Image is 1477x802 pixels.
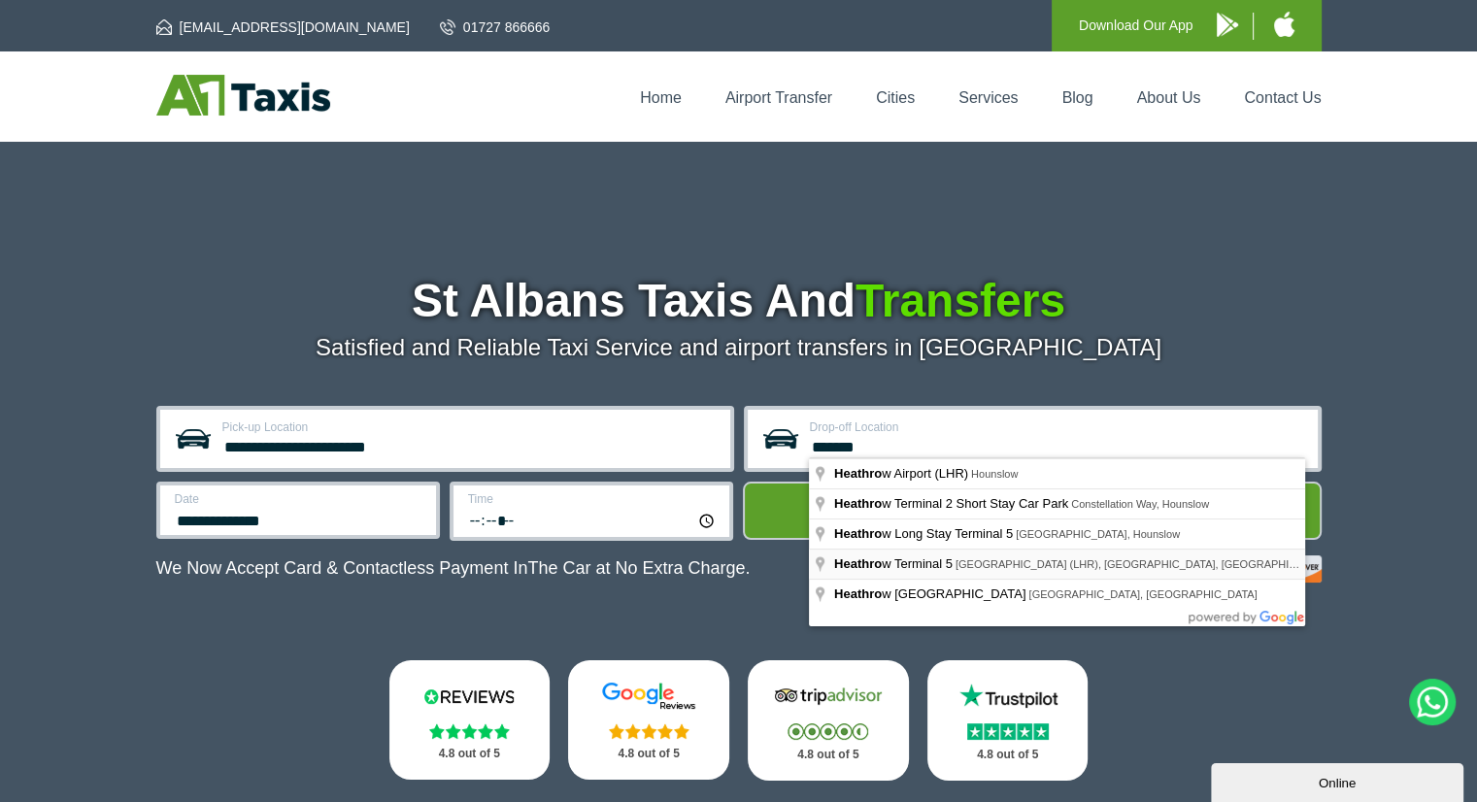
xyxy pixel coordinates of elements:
[834,496,1071,511] span: w Terminal 2 Short Stay Car Park
[856,275,1065,326] span: Transfers
[950,682,1066,711] img: Trustpilot
[640,89,682,106] a: Home
[1016,528,1180,540] span: [GEOGRAPHIC_DATA], Hounslow
[156,558,751,579] p: We Now Accept Card & Contactless Payment In
[1217,13,1238,37] img: A1 Taxis Android App
[834,466,971,481] span: w Airport (LHR)
[156,278,1322,324] h1: St Albans Taxis And
[725,89,832,106] a: Airport Transfer
[1244,89,1321,106] a: Contact Us
[788,723,868,740] img: Stars
[1137,89,1201,106] a: About Us
[609,723,689,739] img: Stars
[1079,14,1193,38] p: Download Our App
[770,682,887,711] img: Tripadvisor
[834,496,882,511] span: Heathro
[411,742,529,766] p: 4.8 out of 5
[810,421,1306,433] label: Drop-off Location
[589,742,708,766] p: 4.8 out of 5
[590,682,707,711] img: Google
[927,660,1089,781] a: Trustpilot Stars 4.8 out of 5
[429,723,510,739] img: Stars
[156,334,1322,361] p: Satisfied and Reliable Taxi Service and airport transfers in [GEOGRAPHIC_DATA]
[834,466,882,481] span: Heathro
[967,723,1049,740] img: Stars
[971,468,1018,480] span: Hounslow
[222,421,719,433] label: Pick-up Location
[1061,89,1092,106] a: Blog
[440,17,551,37] a: 01727 866666
[156,17,410,37] a: [EMAIL_ADDRESS][DOMAIN_NAME]
[834,526,882,541] span: Heathro
[956,558,1450,570] span: [GEOGRAPHIC_DATA] (LHR), [GEOGRAPHIC_DATA], [GEOGRAPHIC_DATA], [GEOGRAPHIC_DATA]
[834,586,882,601] span: Heathro
[834,556,882,571] span: Heathro
[1028,588,1257,600] span: [GEOGRAPHIC_DATA], [GEOGRAPHIC_DATA]
[949,743,1067,767] p: 4.8 out of 5
[958,89,1018,106] a: Services
[876,89,915,106] a: Cities
[743,482,1322,540] button: Get Quote
[834,556,956,571] span: w Terminal 5
[834,526,1016,541] span: w Long Stay Terminal 5
[1211,759,1467,802] iframe: chat widget
[834,586,1028,601] span: w [GEOGRAPHIC_DATA]
[389,660,551,780] a: Reviews.io Stars 4.8 out of 5
[527,558,750,578] span: The Car at No Extra Charge.
[748,660,909,781] a: Tripadvisor Stars 4.8 out of 5
[468,493,718,505] label: Time
[175,493,424,505] label: Date
[1071,498,1209,510] span: Constellation Way, Hounslow
[1274,12,1294,37] img: A1 Taxis iPhone App
[411,682,527,711] img: Reviews.io
[568,660,729,780] a: Google Stars 4.8 out of 5
[769,743,888,767] p: 4.8 out of 5
[156,75,330,116] img: A1 Taxis St Albans LTD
